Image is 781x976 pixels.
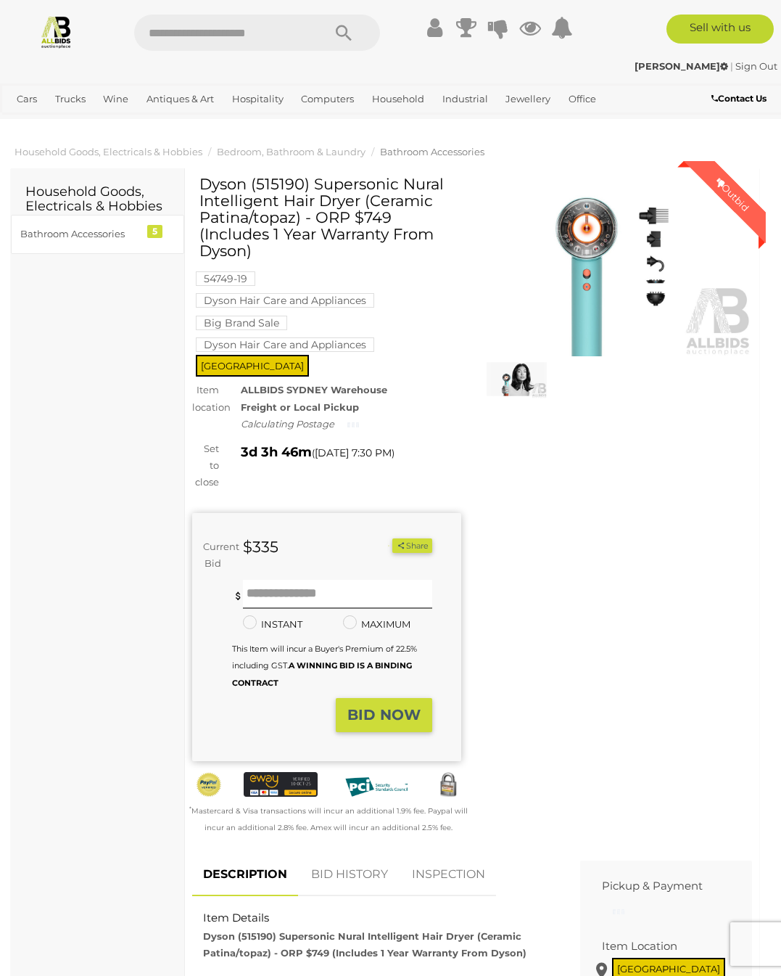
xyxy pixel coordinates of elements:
[196,772,222,797] img: Official PayPal Seal
[243,616,302,633] label: INSTANT
[147,225,162,238] div: 5
[199,176,458,259] h1: Dyson (515190) Supersonic Nural Intelligent Hair Dryer (Ceramic Patina/topaz) - ORP $749 (Include...
[666,15,774,44] a: Sell with us
[563,87,602,111] a: Office
[59,111,173,135] a: [GEOGRAPHIC_DATA]
[181,382,230,416] div: Item location
[196,355,309,377] span: [GEOGRAPHIC_DATA]
[315,446,392,459] span: [DATE] 7:30 PM
[307,15,380,51] button: Search
[232,660,412,687] b: A WINNING BID IS A BINDING CONTRACT
[232,644,417,688] small: This Item will incur a Buyer's Premium of 22.5% including GST.
[241,384,387,395] strong: ALLBIDS SYDNEY Warehouse
[141,87,220,111] a: Antiques & Art
[241,418,334,430] i: Calculating Postage
[487,360,547,398] img: Dyson (515190) Supersonic Nural Intelligent Hair Dryer (Ceramic Patina/topaz) - ORP $749 (Include...
[483,183,752,356] img: Dyson (515190) Supersonic Nural Intelligent Hair Dryer (Ceramic Patina/topaz) - ORP $749 (Include...
[196,337,374,352] mark: Dyson Hair Care and Appliances
[735,60,777,72] a: Sign Out
[635,60,730,72] a: [PERSON_NAME]
[243,538,278,556] strong: $335
[203,912,547,924] h2: Item Details
[295,87,360,111] a: Computers
[20,226,140,242] div: Bathroom Accessories
[196,339,374,350] a: Dyson Hair Care and Appliances
[613,908,624,916] img: small-loading.gif
[602,940,708,953] h2: Item Location
[241,401,359,413] strong: Freight or Local Pickup
[196,273,255,284] a: 54749-19
[602,880,708,893] h2: Pickup & Payment
[189,806,468,832] small: Mastercard & Visa transactions will incur an additional 1.9% fee. Paypal will incur an additional...
[196,295,374,306] a: Dyson Hair Care and Appliances
[380,146,484,157] a: Bathroom Accessories
[11,215,184,253] a: Bathroom Accessories 5
[635,60,728,72] strong: [PERSON_NAME]
[435,772,461,798] img: Secured by Rapid SSL
[366,87,430,111] a: Household
[300,853,399,896] a: BID HISTORY
[217,146,365,157] a: Bedroom, Bathroom & Laundry
[392,538,432,554] button: Share
[25,185,170,214] h2: Household Goods, Electricals & Hobbies
[376,538,390,553] li: Unwatch this item
[711,93,766,104] b: Contact Us
[226,87,289,111] a: Hospitality
[192,538,232,573] div: Current Bid
[500,87,556,111] a: Jewellery
[49,87,91,111] a: Trucks
[241,444,312,460] strong: 3d 3h 46m
[244,772,318,797] img: eWAY Payment Gateway
[11,87,43,111] a: Cars
[437,87,494,111] a: Industrial
[312,447,394,459] span: ( )
[196,271,255,286] mark: 54749-19
[343,616,410,633] label: MAXIMUM
[15,146,202,157] a: Household Goods, Electricals & Hobbies
[203,930,526,959] strong: Dyson (515190) Supersonic Nural Intelligent Hair Dryer (Ceramic Patina/topaz) - ORP $749 (Include...
[97,87,134,111] a: Wine
[347,421,359,429] img: small-loading.gif
[401,853,496,896] a: INSPECTION
[196,316,287,330] mark: Big Brand Sale
[192,853,298,896] a: DESCRIPTION
[699,161,766,228] div: Outbid
[730,60,733,72] span: |
[339,772,413,802] img: PCI DSS compliant
[196,293,374,308] mark: Dyson Hair Care and Appliances
[336,698,432,732] button: BID NOW
[11,111,52,135] a: Sports
[181,440,230,491] div: Set to close
[39,15,73,49] img: Allbids.com.au
[347,706,421,723] strong: BID NOW
[196,317,287,329] a: Big Brand Sale
[711,91,770,107] a: Contact Us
